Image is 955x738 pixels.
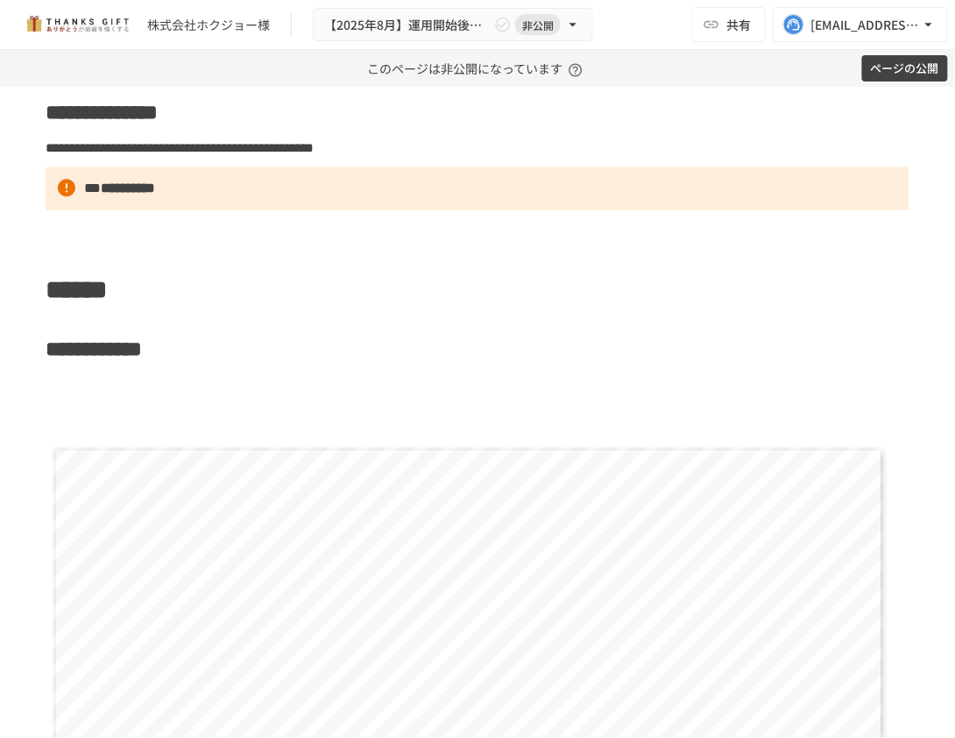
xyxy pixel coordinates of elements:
button: ページの公開 [862,55,948,82]
button: 【2025年8月】運用開始後振り返りミーティング非公開 [313,8,593,42]
img: mMP1OxWUAhQbsRWCurg7vIHe5HqDpP7qZo7fRoNLXQh [21,11,133,39]
button: 共有 [692,7,766,42]
span: 【2025年8月】運用開始後振り返りミーティング [324,14,491,36]
div: 株式会社ホクジョー様 [147,16,270,34]
span: 非公開 [515,16,561,34]
span: 共有 [727,15,752,34]
p: このページは非公開になっています [368,50,588,87]
button: [EMAIL_ADDRESS][DOMAIN_NAME] [773,7,948,42]
div: [EMAIL_ADDRESS][DOMAIN_NAME] [811,14,920,36]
